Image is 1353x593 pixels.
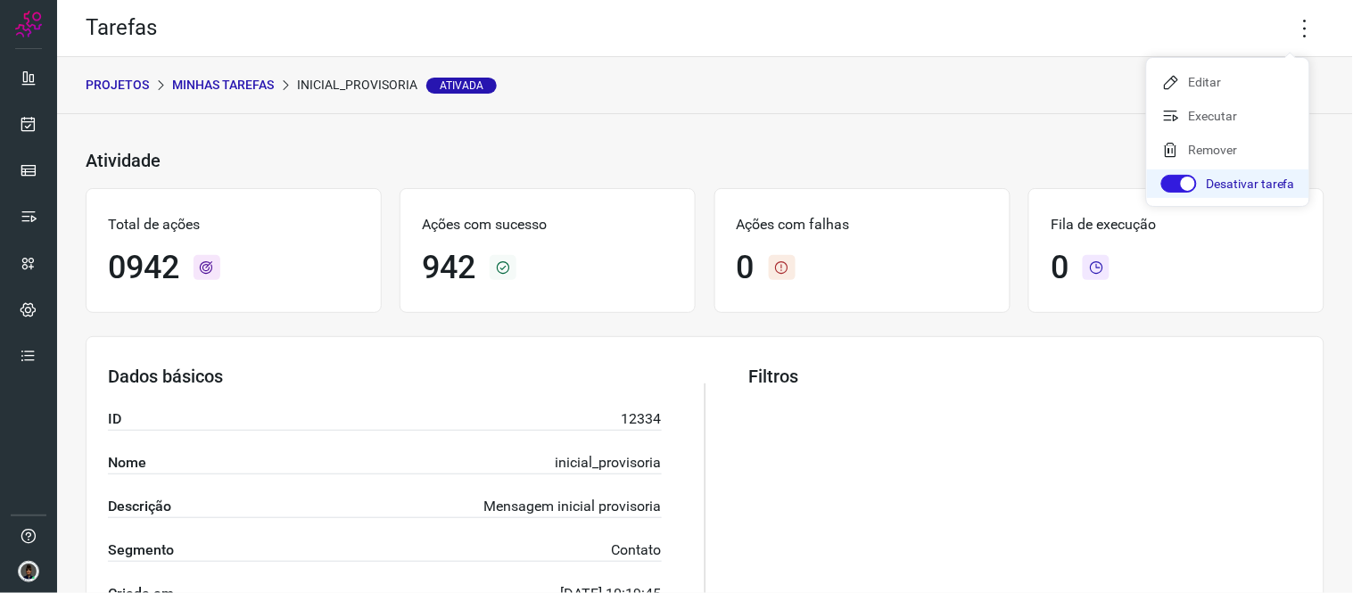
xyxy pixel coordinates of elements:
h3: Filtros [748,366,1302,387]
p: Contato [612,539,662,561]
p: 12334 [622,408,662,430]
label: Segmento [108,539,174,561]
img: d44150f10045ac5288e451a80f22ca79.png [18,561,39,582]
h1: 0 [1051,249,1068,287]
p: Minhas Tarefas [172,76,274,95]
h1: 0942 [108,249,179,287]
h1: 0 [737,249,755,287]
li: Remover [1147,136,1309,164]
p: Mensagem inicial provisoria [484,496,662,517]
li: Editar [1147,68,1309,96]
h3: Atividade [86,150,161,171]
p: Total de ações [108,214,359,235]
p: Fila de execução [1051,214,1302,235]
li: Desativar tarefa [1147,169,1309,198]
p: Ações com falhas [737,214,988,235]
h2: Tarefas [86,15,157,41]
h1: 942 [422,249,475,287]
label: Nome [108,452,146,474]
img: Logo [15,11,42,37]
p: inicial_provisoria [556,452,662,474]
p: PROJETOS [86,76,149,95]
label: ID [108,408,121,430]
p: inicial_provisoria [297,76,497,95]
li: Executar [1147,102,1309,130]
p: Ações com sucesso [422,214,673,235]
span: Ativada [426,78,497,94]
h3: Dados básicos [108,366,662,387]
label: Descrição [108,496,171,517]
